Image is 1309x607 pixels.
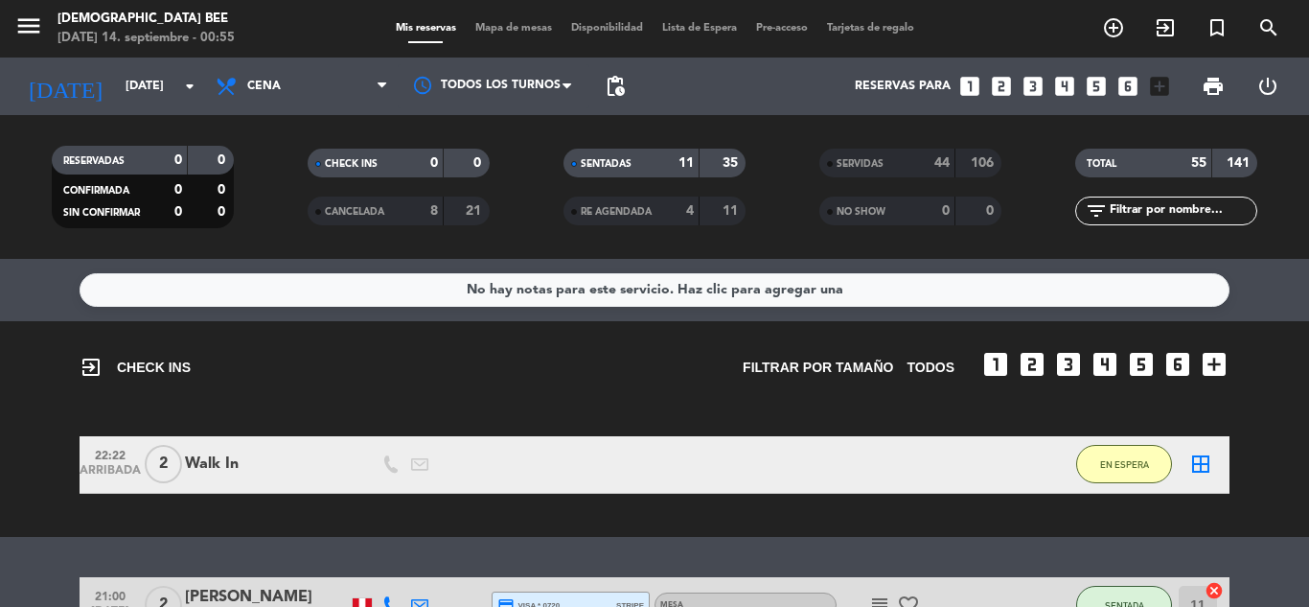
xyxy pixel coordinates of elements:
strong: 0 [218,205,229,219]
i: looks_two [989,74,1014,99]
span: Cena [247,80,281,93]
span: Filtrar por tamaño [743,357,893,379]
div: No hay notas para este servicio. Haz clic para agregar una [467,279,843,301]
i: looks_two [1017,349,1047,380]
strong: 0 [473,156,485,170]
i: looks_4 [1090,349,1120,380]
button: menu [14,12,43,47]
i: cancel [1205,581,1224,600]
div: [DEMOGRAPHIC_DATA] Bee [57,10,235,29]
i: looks_6 [1115,74,1140,99]
strong: 0 [430,156,438,170]
span: print [1202,75,1225,98]
i: looks_4 [1052,74,1077,99]
strong: 141 [1227,156,1253,170]
span: Pre-acceso [746,23,817,34]
strong: 8 [430,204,438,218]
i: add_box [1199,349,1229,380]
span: RESERVADAS [63,156,125,166]
i: exit_to_app [80,356,103,379]
i: looks_5 [1126,349,1157,380]
strong: 0 [174,183,182,197]
span: Lista de Espera [653,23,746,34]
strong: 0 [174,153,182,167]
div: Walk In [185,452,348,477]
strong: 21 [466,204,485,218]
span: ARRIBADA [86,464,134,486]
i: looks_3 [1053,349,1084,380]
strong: 0 [174,205,182,219]
strong: 35 [723,156,742,170]
i: exit_to_app [1154,16,1177,39]
span: SIN CONFIRMAR [63,208,140,218]
i: looks_one [957,74,982,99]
i: add_box [1147,74,1172,99]
strong: 4 [686,204,694,218]
span: CONFIRMADA [63,186,129,196]
span: SERVIDAS [837,159,884,169]
i: looks_one [980,349,1011,380]
span: CANCELADA [325,207,384,217]
span: EN ESPERA [1100,459,1149,470]
div: LOG OUT [1240,58,1295,115]
i: looks_3 [1021,74,1045,99]
i: [DATE] [14,65,116,107]
i: filter_list [1085,199,1108,222]
span: Mapa de mesas [466,23,562,34]
span: NO SHOW [837,207,885,217]
strong: 55 [1191,156,1206,170]
strong: 11 [723,204,742,218]
strong: 0 [942,204,950,218]
i: search [1257,16,1280,39]
button: EN ESPERA [1076,445,1172,483]
span: CHECK INS [325,159,378,169]
i: arrow_drop_down [178,75,201,98]
span: pending_actions [604,75,627,98]
strong: 0 [218,183,229,197]
span: Disponibilidad [562,23,653,34]
i: looks_6 [1162,349,1193,380]
span: Tarjetas de regalo [817,23,924,34]
i: turned_in_not [1206,16,1229,39]
i: menu [14,12,43,40]
i: add_circle_outline [1102,16,1125,39]
span: CHECK INS [80,356,191,379]
input: Filtrar por nombre... [1108,200,1256,222]
strong: 44 [934,156,950,170]
span: TODOS [907,357,954,379]
span: 2 [145,445,182,483]
span: SENTADAS [581,159,632,169]
span: TOTAL [1087,159,1116,169]
span: Reservas para [855,80,951,93]
span: Mis reservas [386,23,466,34]
i: border_all [1189,453,1212,476]
span: 21:00 [86,584,134,606]
strong: 106 [971,156,998,170]
i: power_settings_new [1256,75,1279,98]
i: looks_5 [1084,74,1109,99]
div: [DATE] 14. septiembre - 00:55 [57,29,235,48]
span: 22:22 [86,443,134,465]
strong: 0 [218,153,229,167]
strong: 11 [678,156,694,170]
span: RE AGENDADA [581,207,652,217]
strong: 0 [986,204,998,218]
